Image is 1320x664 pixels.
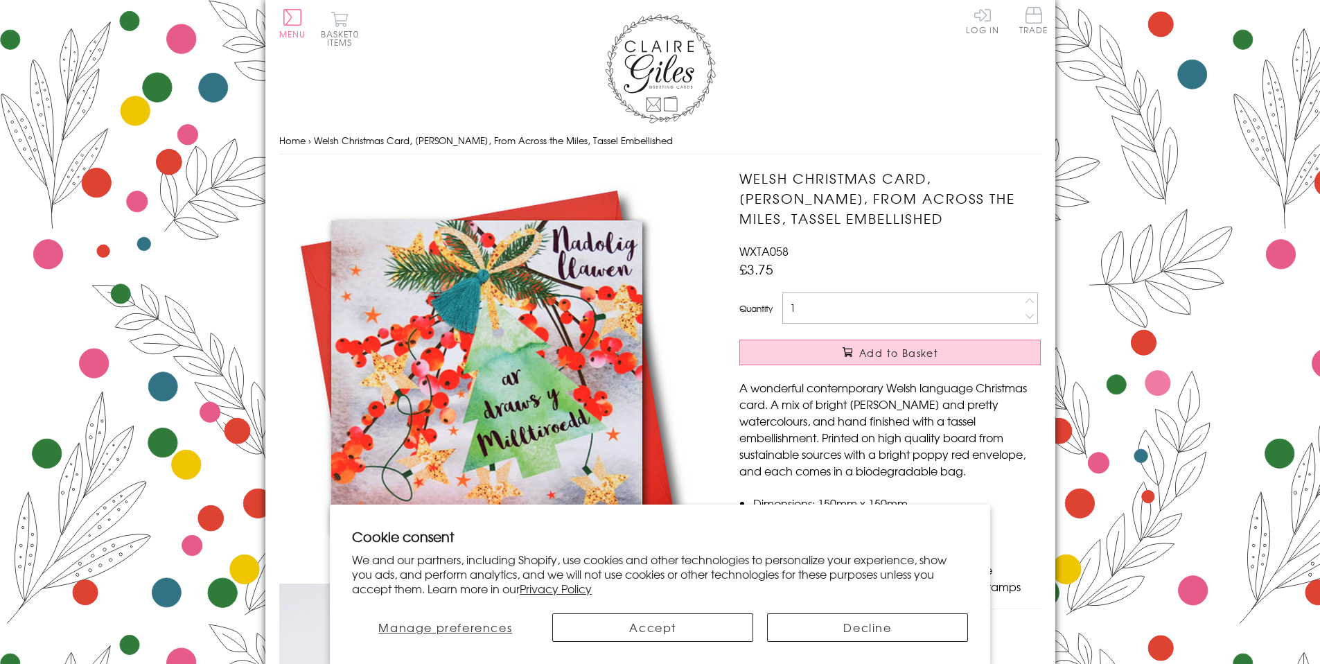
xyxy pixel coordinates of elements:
span: Trade [1019,7,1048,34]
a: Home [279,134,306,147]
h2: Cookie consent [352,527,968,546]
button: Add to Basket [739,340,1041,365]
button: Accept [552,613,753,642]
span: Welsh Christmas Card, [PERSON_NAME], From Across the Miles, Tassel Embellished [314,134,673,147]
span: £3.75 [739,259,773,279]
span: › [308,134,311,147]
span: Manage preferences [378,619,512,636]
nav: breadcrumbs [279,127,1041,155]
a: Privacy Policy [520,580,592,597]
button: Menu [279,9,306,38]
p: A wonderful contemporary Welsh language Christmas card. A mix of bright [PERSON_NAME] and pretty ... [739,379,1041,479]
h1: Welsh Christmas Card, [PERSON_NAME], From Across the Miles, Tassel Embellished [739,168,1041,228]
button: Manage preferences [352,613,538,642]
span: Menu [279,28,306,40]
button: Basket0 items [321,11,359,46]
span: WXTA058 [739,243,789,259]
a: Log In [966,7,999,34]
img: Welsh Christmas Card, Nadolig Llawen, From Across the Miles, Tassel Embellished [279,168,695,584]
img: Claire Giles Greetings Cards [605,14,716,123]
label: Quantity [739,302,773,315]
li: Dimensions: 150mm x 150mm [753,495,1041,512]
span: 0 items [327,28,359,49]
p: We and our partners, including Shopify, use cookies and other technologies to personalize your ex... [352,552,968,595]
button: Decline [767,613,968,642]
a: Trade [1019,7,1048,37]
span: Add to Basket [859,346,938,360]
